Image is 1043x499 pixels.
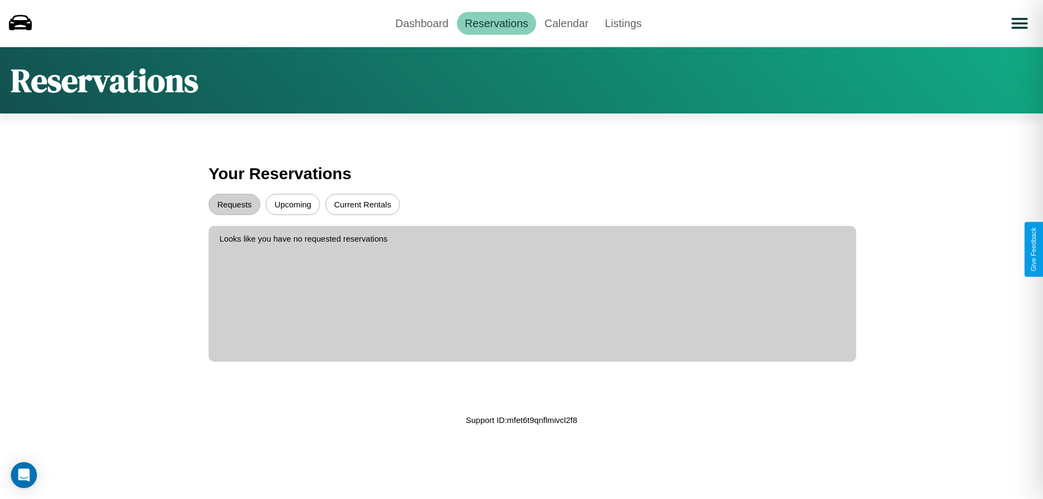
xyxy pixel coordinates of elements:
[1030,228,1038,271] div: Give Feedback
[209,159,834,188] h3: Your Reservations
[266,194,320,215] button: Upcoming
[536,12,596,35] a: Calendar
[387,12,457,35] a: Dashboard
[11,58,198,103] h1: Reservations
[325,194,400,215] button: Current Rentals
[466,413,577,427] p: Support ID: mfet6t9qnflmivcl2f8
[596,12,650,35] a: Listings
[209,194,260,215] button: Requests
[219,231,845,246] p: Looks like you have no requested reservations
[11,462,37,488] div: Open Intercom Messenger
[457,12,537,35] a: Reservations
[1004,8,1035,39] button: Open menu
